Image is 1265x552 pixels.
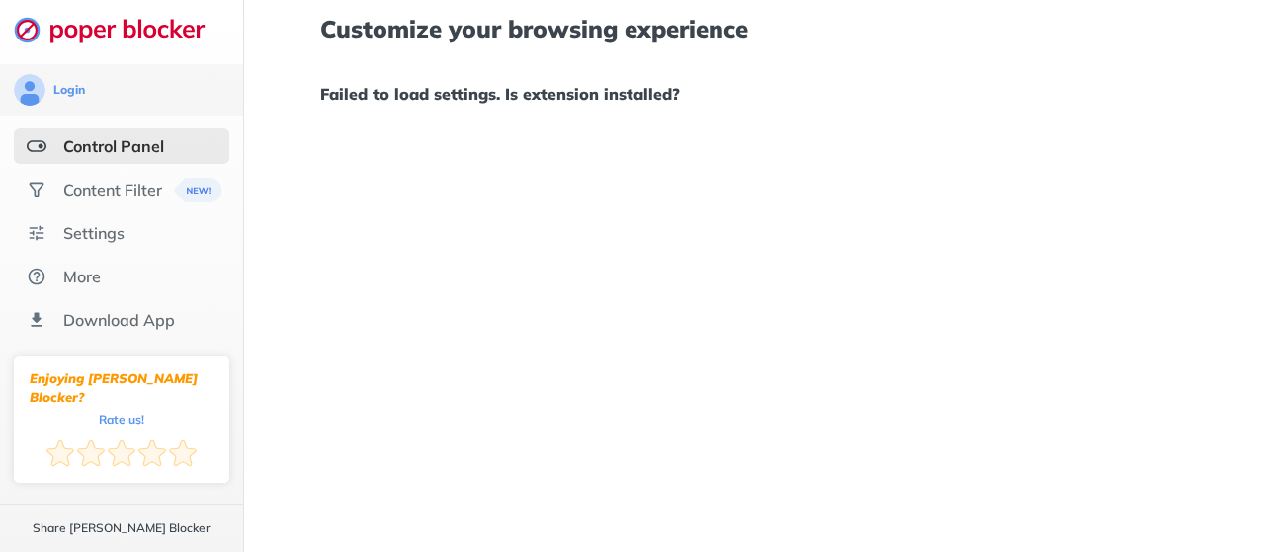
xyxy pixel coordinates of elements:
[63,223,125,243] div: Settings
[63,180,162,199] div: Content Filter
[27,223,46,243] img: settings.svg
[63,267,101,286] div: More
[99,415,144,424] div: Rate us!
[14,74,45,106] img: avatar.svg
[63,136,164,156] div: Control Panel
[63,310,175,330] div: Download App
[30,369,213,407] div: Enjoying [PERSON_NAME] Blocker?
[171,178,219,202] img: menuBanner.svg
[14,16,226,43] img: logo-webpage.svg
[320,16,1188,41] h1: Customize your browsing experience
[27,310,46,330] img: download-app.svg
[27,136,46,156] img: features-selected.svg
[53,82,85,98] div: Login
[27,180,46,199] img: social.svg
[320,81,1188,107] h1: Failed to load settings. Is extension installed?
[27,267,46,286] img: about.svg
[33,520,211,536] div: Share [PERSON_NAME] Blocker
